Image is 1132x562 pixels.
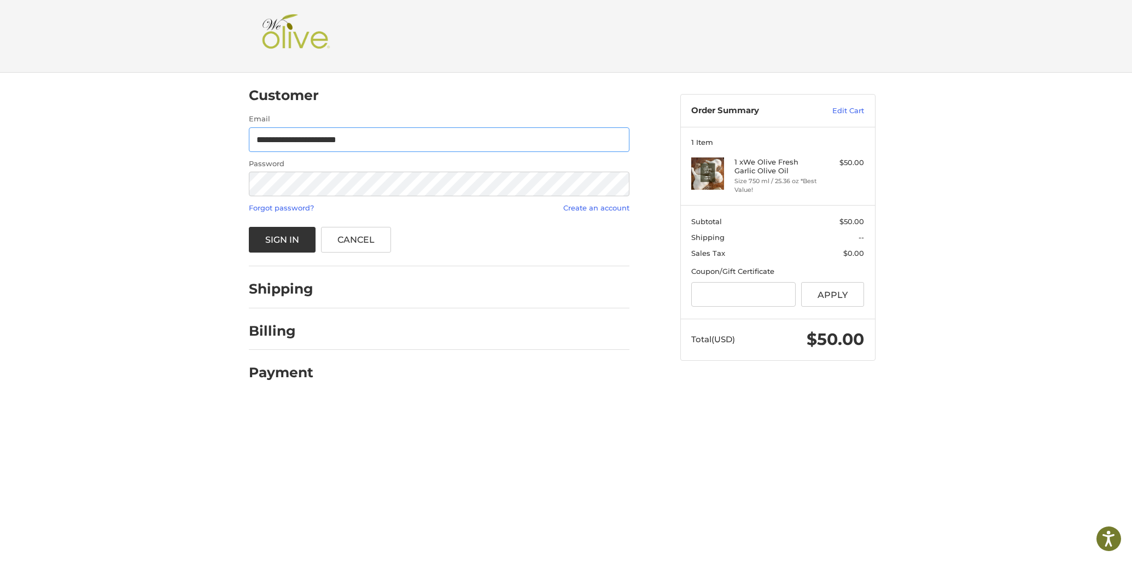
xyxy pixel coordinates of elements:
[249,364,313,381] h2: Payment
[249,114,629,125] label: Email
[249,203,314,212] a: Forgot password?
[839,217,864,226] span: $50.00
[691,217,722,226] span: Subtotal
[126,14,139,27] button: Open LiveChat chat widget
[691,282,796,307] input: Gift Certificate or Coupon Code
[249,159,629,169] label: Password
[734,157,818,175] h4: 1 x We Olive Fresh Garlic Olive Oil
[843,249,864,257] span: $0.00
[259,14,332,58] img: Shop We Olive
[809,106,864,116] a: Edit Cart
[249,280,313,297] h2: Shipping
[734,177,818,195] li: Size 750 ml / 25.36 oz *Best Value!
[563,203,629,212] a: Create an account
[691,249,725,257] span: Sales Tax
[691,334,735,344] span: Total (USD)
[859,233,864,242] span: --
[249,323,313,339] h2: Billing
[249,87,319,104] h2: Customer
[1042,532,1132,562] iframe: Google Customer Reviews
[691,233,725,242] span: Shipping
[691,106,809,116] h3: Order Summary
[691,266,864,277] div: Coupon/Gift Certificate
[821,157,864,168] div: $50.00
[691,138,864,147] h3: 1 Item
[321,227,392,253] a: Cancel
[15,16,124,25] p: We're away right now. Please check back later!
[807,329,864,349] span: $50.00
[249,227,316,253] button: Sign In
[801,282,865,307] button: Apply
